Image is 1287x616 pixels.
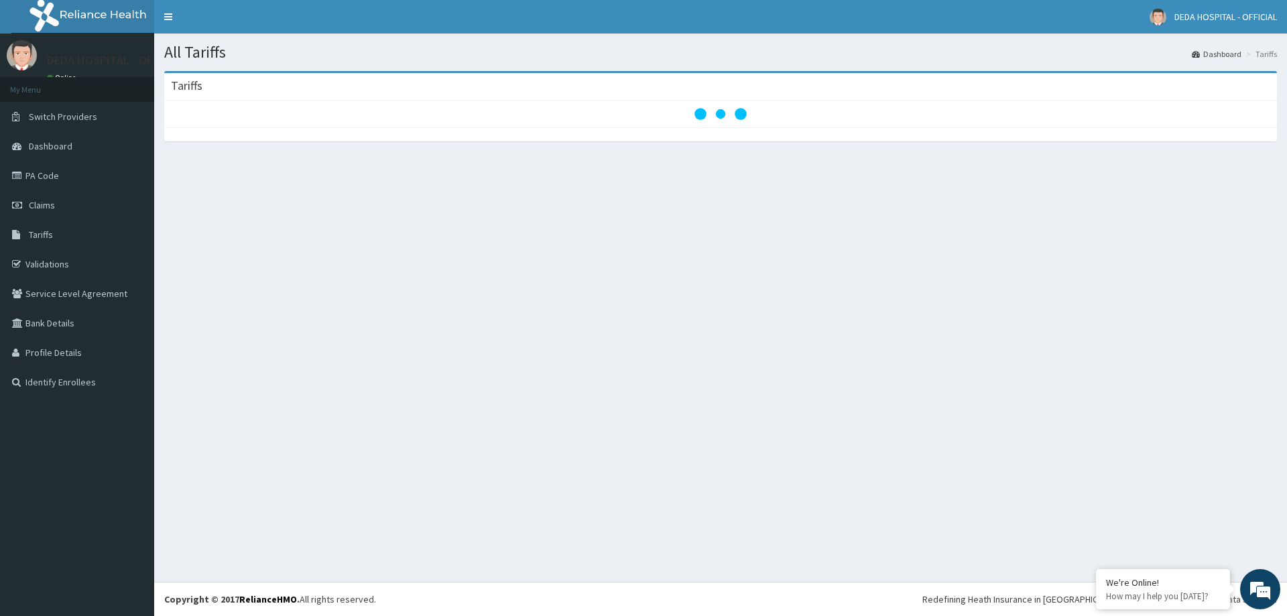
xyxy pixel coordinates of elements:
div: We're Online! [1106,576,1220,589]
img: User Image [7,40,37,70]
p: DEDA HOSPITAL - OFFICIAL [47,54,185,66]
strong: Copyright © 2017 . [164,593,300,605]
span: Switch Providers [29,111,97,123]
img: User Image [1150,9,1166,25]
svg: audio-loading [694,87,747,141]
p: How may I help you today? [1106,591,1220,602]
a: RelianceHMO [239,593,297,605]
span: DEDA HOSPITAL - OFFICIAL [1174,11,1277,23]
li: Tariffs [1243,48,1277,60]
span: Tariffs [29,229,53,241]
a: Dashboard [1192,48,1241,60]
a: Online [47,73,79,82]
span: Dashboard [29,140,72,152]
span: Claims [29,199,55,211]
footer: All rights reserved. [154,582,1287,616]
h1: All Tariffs [164,44,1277,61]
h3: Tariffs [171,80,202,92]
div: Redefining Heath Insurance in [GEOGRAPHIC_DATA] using Telemedicine and Data Science! [922,593,1277,606]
